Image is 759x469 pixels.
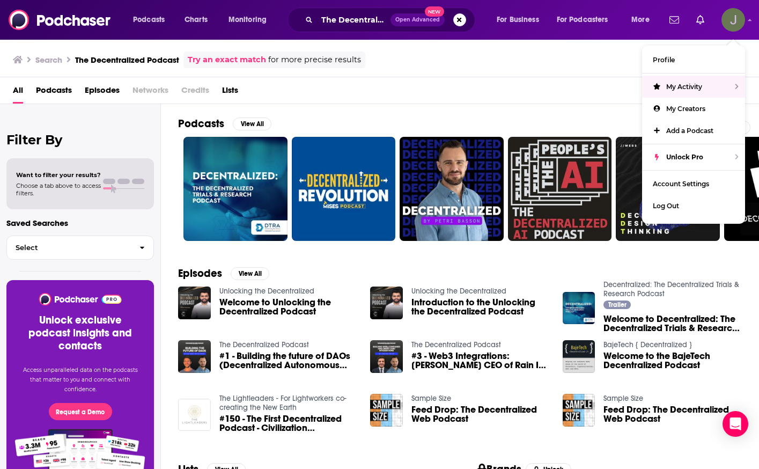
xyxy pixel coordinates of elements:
img: User Profile [721,8,745,32]
span: Episodes [85,82,120,104]
span: Account Settings [653,180,709,188]
a: All [13,82,23,104]
h2: Episodes [178,267,222,280]
span: #150 - The First Decentralized Podcast - Civilization Conversation with [PERSON_NAME] & [PERSON_N... [219,414,358,433]
img: Podchaser - Follow, Share and Rate Podcasts [9,10,112,30]
h3: Unlock exclusive podcast insights and contacts [19,314,141,353]
a: #150 - The First Decentralized Podcast - Civilization Conversation with Alex & Oliver [219,414,358,433]
a: Charts [178,11,214,28]
a: Show notifications dropdown [692,11,709,29]
p: Access unparalleled data on the podcasts that matter to you and connect with confidence. [19,365,141,394]
a: My Creators [642,98,745,120]
a: Unlocking the Decentralized [411,287,506,296]
span: Trailer [608,302,627,308]
img: Podchaser - Follow, Share and Rate Podcasts [38,293,122,305]
button: Select [6,236,154,260]
a: Feed Drop: The Decentralized Web Podcast [603,405,742,423]
span: Logged in as jon47193 [721,8,745,32]
a: Profile [642,49,745,71]
a: Decentralized: The Decentralized Trials & Research Podcast [603,280,739,298]
a: PodcastsView All [178,117,271,130]
a: Podcasts [36,82,72,104]
img: #3 - Web3 Integrations: Farooq Malik CEO of Rain I The Decentralized Podcast by Petri Basson [370,340,403,373]
button: open menu [489,11,552,28]
span: Choose a tab above to access filters. [16,182,101,197]
span: for more precise results [268,54,361,66]
span: #3 - Web3 Integrations: [PERSON_NAME] CEO of Rain I The Decentralized Podcast by [PERSON_NAME] [411,351,550,370]
span: Unlock Pro [666,153,703,161]
a: The Decentralized Podcast [411,340,501,349]
span: Want to filter your results? [16,171,101,179]
a: Lists [222,82,238,104]
span: Log Out [653,202,679,210]
h3: Search [35,55,62,65]
span: Podcasts [133,12,165,27]
span: Select [7,244,131,251]
a: #3 - Web3 Integrations: Farooq Malik CEO of Rain I The Decentralized Podcast by Petri Basson [411,351,550,370]
img: #150 - The First Decentralized Podcast - Civilization Conversation with Alex & Oliver [178,399,211,431]
h2: Filter By [6,132,154,148]
img: Welcome to the BajeTech Decentralized Podcast [563,340,595,373]
img: Welcome to Decentralized: The Decentralized Trials & Research Podcast [563,292,595,325]
img: Feed Drop: The Decentralized Web Podcast [563,394,595,427]
a: Welcome to the BajeTech Decentralized Podcast [603,351,742,370]
span: New [425,6,444,17]
a: #1 - Building the future of DAOs (Decentralized Autonomous Organizations) with Nick Naraghi from ... [178,340,211,373]
button: View All [231,267,269,280]
a: Try an exact match [188,54,266,66]
a: Feed Drop: The Decentralized Web Podcast [411,405,550,423]
a: BajeTech { Decentralized } [603,340,692,349]
span: Credits [181,82,209,104]
a: Sample Size [603,394,643,403]
a: Add a Podcast [642,120,745,142]
a: Welcome to Decentralized: The Decentralized Trials & Research Podcast [603,314,742,333]
h3: The Decentralized Podcast [75,55,179,65]
img: Feed Drop: The Decentralized Web Podcast [370,394,403,427]
span: Monitoring [229,12,267,27]
ul: Show profile menu [642,46,745,224]
span: For Business [497,12,539,27]
button: View All [233,118,271,130]
a: Sample Size [411,394,451,403]
span: More [631,12,650,27]
span: Charts [185,12,208,27]
span: My Creators [666,105,705,113]
img: Welcome to Unlocking the Decentralized Podcast [178,287,211,319]
button: Show profile menu [721,8,745,32]
span: Open Advanced [395,17,440,23]
button: open menu [221,11,281,28]
a: Show notifications dropdown [665,11,683,29]
button: Open AdvancedNew [390,13,445,26]
p: Saved Searches [6,218,154,228]
span: My Activity [666,83,702,91]
a: EpisodesView All [178,267,269,280]
span: Networks [132,82,168,104]
input: Search podcasts, credits, & more... [317,11,390,28]
a: Account Settings [642,173,745,195]
a: #1 - Building the future of DAOs (Decentralized Autonomous Organizations) with Nick Naraghi from ... [219,351,358,370]
a: Introduction to the Unlocking the Decentralized Podcast [411,298,550,316]
span: Profile [653,56,675,64]
a: Welcome to Unlocking the Decentralized Podcast [219,298,358,316]
span: #1 - Building the future of DAOs (Decentralized Autonomous Organizations) with [PERSON_NAME] from... [219,351,358,370]
h2: Podcasts [178,117,224,130]
a: Unlocking the Decentralized [219,287,314,296]
a: The Lightleaders - For Lightworkers co-creating the New Earth [219,394,347,412]
div: Search podcasts, credits, & more... [298,8,485,32]
img: Introduction to the Unlocking the Decentralized Podcast [370,287,403,319]
button: open menu [550,11,624,28]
